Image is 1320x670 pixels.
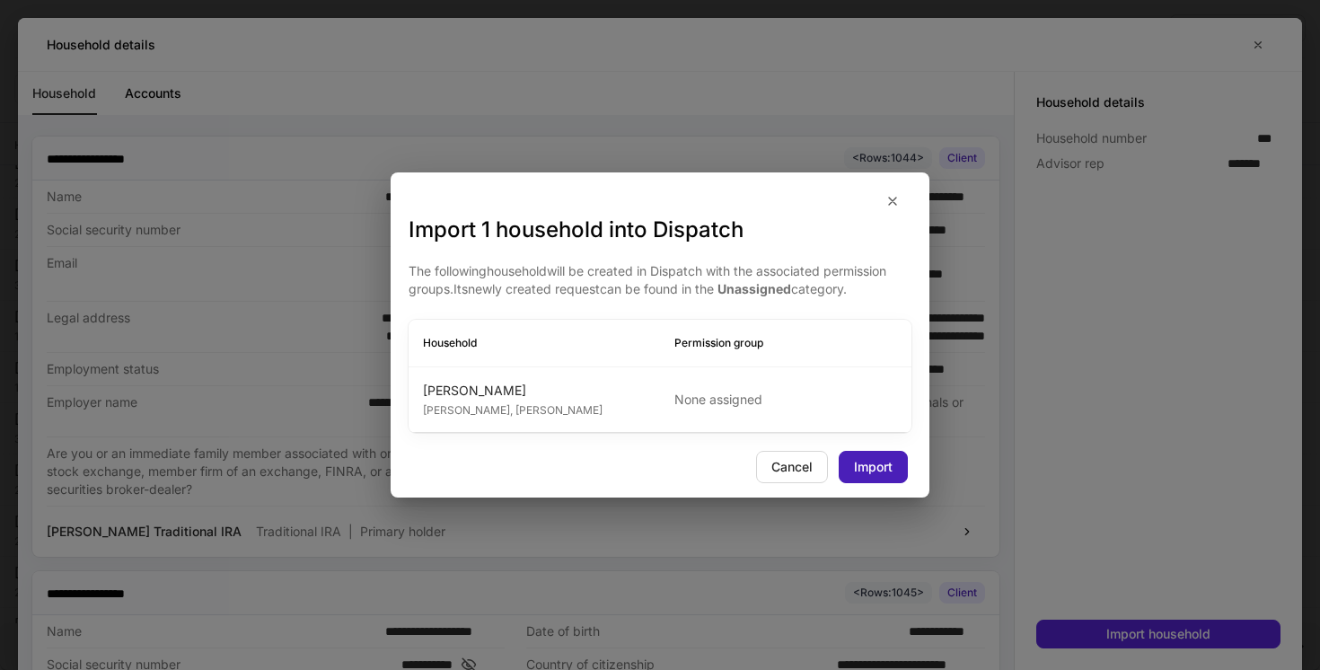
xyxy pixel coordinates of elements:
h6: Household [423,334,646,351]
div: Cancel [771,461,813,473]
h6: Permission group [674,334,897,351]
h3: Import 1 household into Dispatch [409,216,911,244]
div: Import [854,461,893,473]
button: Import [839,451,908,483]
div: [PERSON_NAME] [423,382,646,400]
div: [PERSON_NAME], [PERSON_NAME] [423,400,646,418]
p: The following household will be created in Dispatch with the associated permission groups. Its ne... [409,262,911,298]
p: None assigned [674,391,897,409]
button: Cancel [756,451,828,483]
strong: Unassigned [717,281,791,296]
